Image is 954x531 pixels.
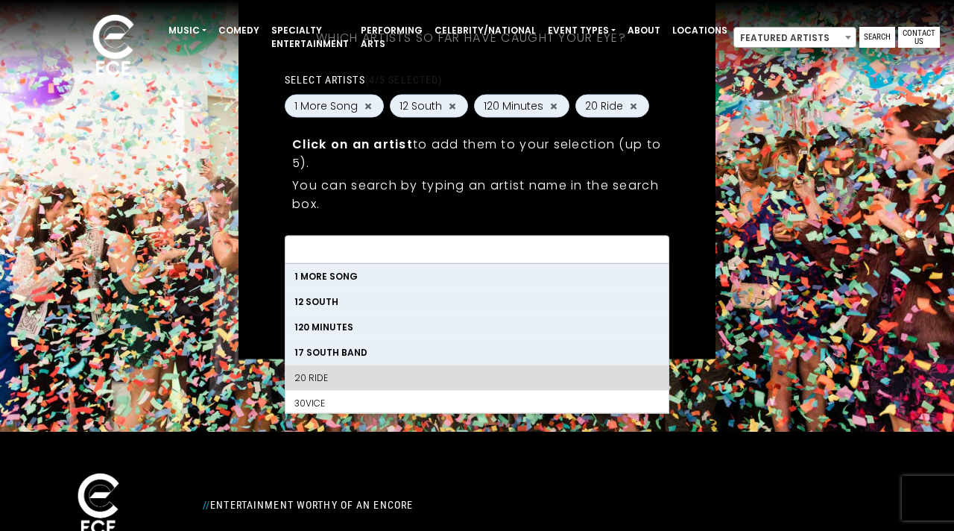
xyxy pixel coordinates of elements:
[285,289,669,315] li: 12 South
[292,176,662,213] p: You can search by typing an artist name in the search box.
[285,391,669,416] li: 30Vice
[446,99,458,113] button: Remove 12 South
[294,245,660,259] textarea: Search
[162,18,212,43] a: Music
[292,136,413,153] strong: Click on an artist
[734,28,856,48] span: Featured Artists
[294,98,358,114] span: 1 More Song
[285,365,669,391] li: 20 Ride
[203,499,210,511] span: //
[285,315,669,340] li: 120 Minutes
[265,18,355,57] a: Specialty Entertainment
[399,98,442,114] span: 12 South
[542,18,622,43] a: Event Types
[733,27,856,48] span: Featured Artists
[355,18,429,57] a: Performing Arts
[859,27,895,48] a: Search
[585,98,623,114] span: 20 Ride
[429,18,542,43] a: Celebrity/National
[548,99,560,113] button: Remove 120 Minutes
[628,99,639,113] button: Remove 20 Ride
[212,18,265,43] a: Comedy
[666,18,733,43] a: Locations
[76,10,151,83] img: ece_new_logo_whitev2-1.png
[285,340,669,365] li: 17 South Band
[194,493,619,517] div: Entertainment Worthy of an Encore
[362,99,374,113] button: Remove 1 More Song
[484,98,543,114] span: 120 Minutes
[292,135,662,172] p: to add them to your selection (up to 5).
[285,264,669,289] li: 1 More Song
[622,18,666,43] a: About
[898,27,940,48] a: Contact Us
